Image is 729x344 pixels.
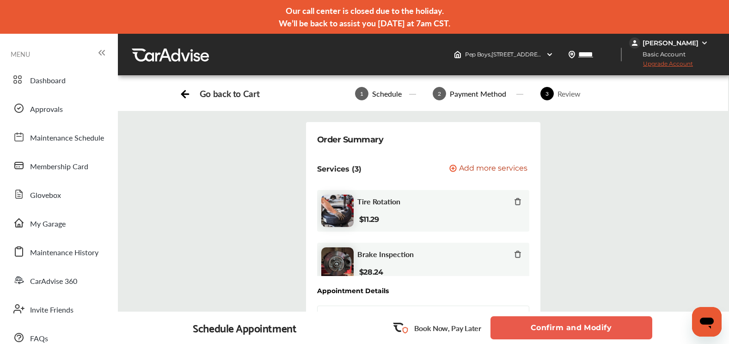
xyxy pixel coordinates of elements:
[449,165,529,173] a: Add more services
[8,125,109,149] a: Maintenance Schedule
[454,51,461,58] img: header-home-logo.8d720a4f.svg
[630,49,692,59] span: Basic Account
[459,165,527,173] span: Add more services
[30,247,98,259] span: Maintenance History
[621,48,622,61] img: header-divider.bc55588e.svg
[701,39,708,47] img: WGsFRI8htEPBVLJbROoPRyZpYNWhNONpIPPETTm6eUC0GeLEiAAAAAElFTkSuQmCC
[465,51,620,58] span: Pep Boys , [STREET_ADDRESS] FUQUAY VARINA , NC 27526
[359,268,383,276] b: $28.24
[8,211,109,235] a: My Garage
[540,87,554,100] span: 3
[8,68,109,92] a: Dashboard
[30,276,77,288] span: CarAdvise 360
[30,190,61,202] span: Glovebox
[357,197,400,206] span: Tire Rotation
[317,133,384,146] div: Order Summary
[30,104,63,116] span: Approvals
[414,323,481,333] p: Book Now, Pay Later
[490,316,652,339] button: Confirm and Modify
[30,75,66,87] span: Dashboard
[629,60,693,72] span: Upgrade Account
[433,87,446,100] span: 2
[554,88,584,99] div: Review
[355,87,368,100] span: 1
[568,51,576,58] img: location_vector.a44bc228.svg
[8,268,109,292] a: CarAdvise 360
[8,96,109,120] a: Approvals
[546,51,553,58] img: header-down-arrow.9dd2ce7d.svg
[11,50,30,58] span: MENU
[643,39,698,47] div: [PERSON_NAME]
[8,154,109,178] a: Membership Card
[359,215,379,224] b: $11.29
[200,88,259,99] div: Go back to Cart
[8,297,109,321] a: Invite Friends
[692,307,722,337] iframe: Button to launch messaging window
[368,88,405,99] div: Schedule
[446,88,510,99] div: Payment Method
[629,37,640,49] img: jVpblrzwTbfkPYzPPzSLxeg0AAAAASUVORK5CYII=
[193,321,296,334] div: Schedule Appointment
[321,195,354,227] img: tire-rotation-thumb.jpg
[357,250,414,258] span: Brake Inspection
[317,287,389,295] div: Appointment Details
[30,304,74,316] span: Invite Friends
[8,182,109,206] a: Glovebox
[30,161,88,173] span: Membership Card
[30,132,104,144] span: Maintenance Schedule
[30,218,66,230] span: My Garage
[317,165,361,173] p: Services (3)
[8,240,109,264] a: Maintenance History
[321,247,354,280] img: brake-inspection-thumb.jpg
[449,165,527,173] button: Add more services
